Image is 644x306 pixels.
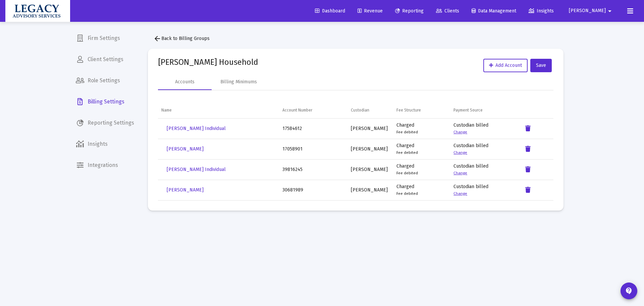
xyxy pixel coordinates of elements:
[167,146,204,152] span: [PERSON_NAME]
[347,102,393,118] td: Column Custodian
[70,51,140,68] a: Client Settings
[431,4,465,18] a: Clients
[625,287,633,295] mat-icon: contact_support
[161,163,231,176] button: [PERSON_NAME] Individual
[453,163,515,176] div: Custodian billed
[279,102,347,118] td: Column Account Number
[351,107,369,113] div: Custodian
[70,73,140,89] a: Role Settings
[282,187,344,193] div: 30681989
[436,8,459,14] span: Clients
[351,125,390,132] div: [PERSON_NAME]
[70,115,140,131] a: Reporting Settings
[453,122,515,135] div: Custodian billed
[393,102,450,118] td: Column Fee Structure
[161,122,231,135] button: [PERSON_NAME] Individual
[282,166,344,173] div: 39816245
[153,35,161,43] mat-icon: arrow_back
[453,130,467,134] a: Change
[351,187,390,193] div: [PERSON_NAME]
[396,183,447,197] div: Charged
[161,183,209,197] button: [PERSON_NAME]
[148,32,215,45] button: Back to Billing Groups
[70,157,140,173] a: Integrations
[282,146,344,152] div: 17058901
[396,130,418,134] small: Fee debited
[523,4,559,18] a: Insights
[70,136,140,152] a: Insights
[453,191,467,196] a: Change
[396,191,418,196] small: Fee debited
[396,150,418,155] small: Fee debited
[396,163,447,176] div: Charged
[70,30,140,46] a: Firm Settings
[167,187,204,193] span: [PERSON_NAME]
[396,122,447,135] div: Charged
[153,36,210,41] span: Back to Billing Groups
[396,142,447,156] div: Charged
[390,4,429,18] a: Reporting
[395,8,424,14] span: Reporting
[536,62,546,68] span: Save
[351,146,390,152] div: [PERSON_NAME]
[282,107,312,113] div: Account Number
[396,171,418,175] small: Fee debited
[453,107,483,113] div: Payment Source
[352,4,388,18] a: Revenue
[10,4,65,18] img: Dashboard
[453,150,467,155] a: Change
[158,102,553,201] div: Data grid
[315,8,345,14] span: Dashboard
[569,8,606,14] span: [PERSON_NAME]
[396,107,421,113] div: Fee Structure
[282,125,344,132] div: 17584612
[483,59,528,72] button: Add Account
[158,59,258,65] mat-card-title: [PERSON_NAME] Household
[310,4,351,18] a: Dashboard
[167,126,226,131] span: [PERSON_NAME] Individual
[453,171,467,175] a: Change
[453,183,515,197] div: Custodian billed
[351,166,390,173] div: [PERSON_NAME]
[220,79,257,85] div: Billing Minimums
[561,4,622,17] button: [PERSON_NAME]
[606,4,614,18] mat-icon: arrow_drop_down
[489,62,522,68] span: Add Account
[453,142,515,156] div: Custodian billed
[450,102,518,118] td: Column Payment Source
[472,8,516,14] span: Data Management
[358,8,383,14] span: Revenue
[70,94,140,110] a: Billing Settings
[158,102,279,118] td: Column Name
[175,79,195,85] div: Accounts
[161,107,172,113] div: Name
[167,167,226,172] span: [PERSON_NAME] Individual
[529,8,554,14] span: Insights
[518,102,553,118] td: Column
[530,59,552,72] button: Save
[466,4,522,18] a: Data Management
[161,142,209,156] button: [PERSON_NAME]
